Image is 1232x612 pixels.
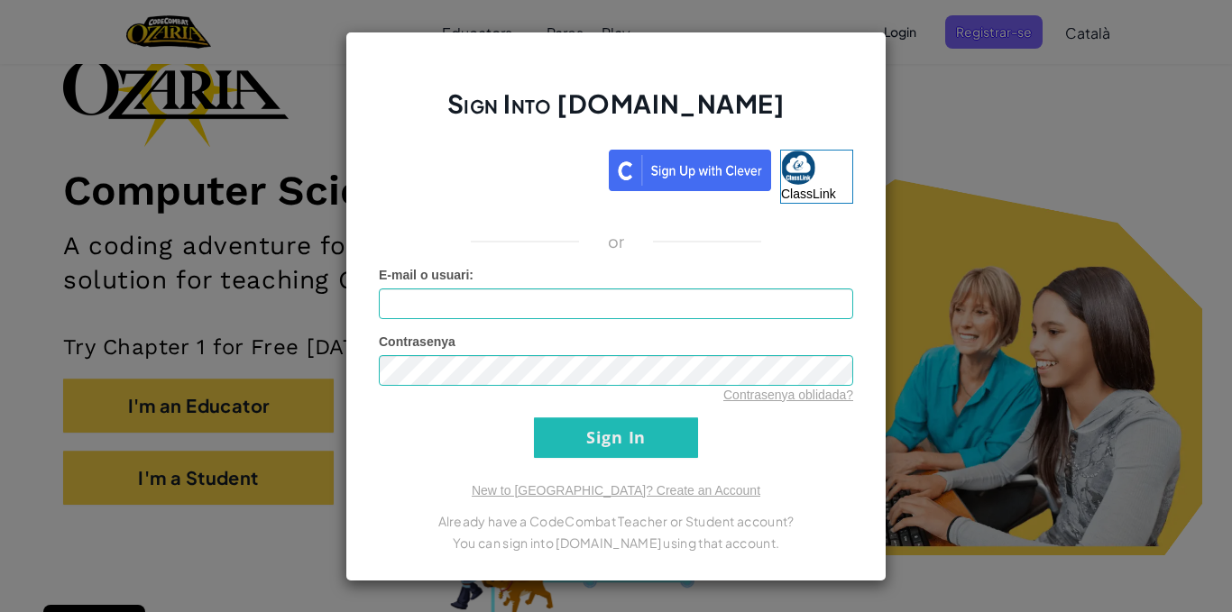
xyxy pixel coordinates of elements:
img: clever_sso_button@2x.png [609,150,771,191]
a: New to [GEOGRAPHIC_DATA]? Create an Account [472,483,760,498]
iframe: Botón Iniciar sesión con Google [370,148,609,187]
span: ClassLink [781,187,836,201]
p: You can sign into [DOMAIN_NAME] using that account. [379,532,853,553]
img: classlink-logo-small.png [781,151,815,185]
input: Sign In [534,417,698,458]
p: Already have a CodeCombat Teacher or Student account? [379,510,853,532]
span: E-mail o usuari [379,268,469,282]
a: Contrasenya oblidada? [723,388,853,402]
span: Contrasenya [379,334,455,349]
p: or [608,231,625,252]
h2: Sign Into [DOMAIN_NAME] [379,87,853,139]
label: : [379,266,473,284]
